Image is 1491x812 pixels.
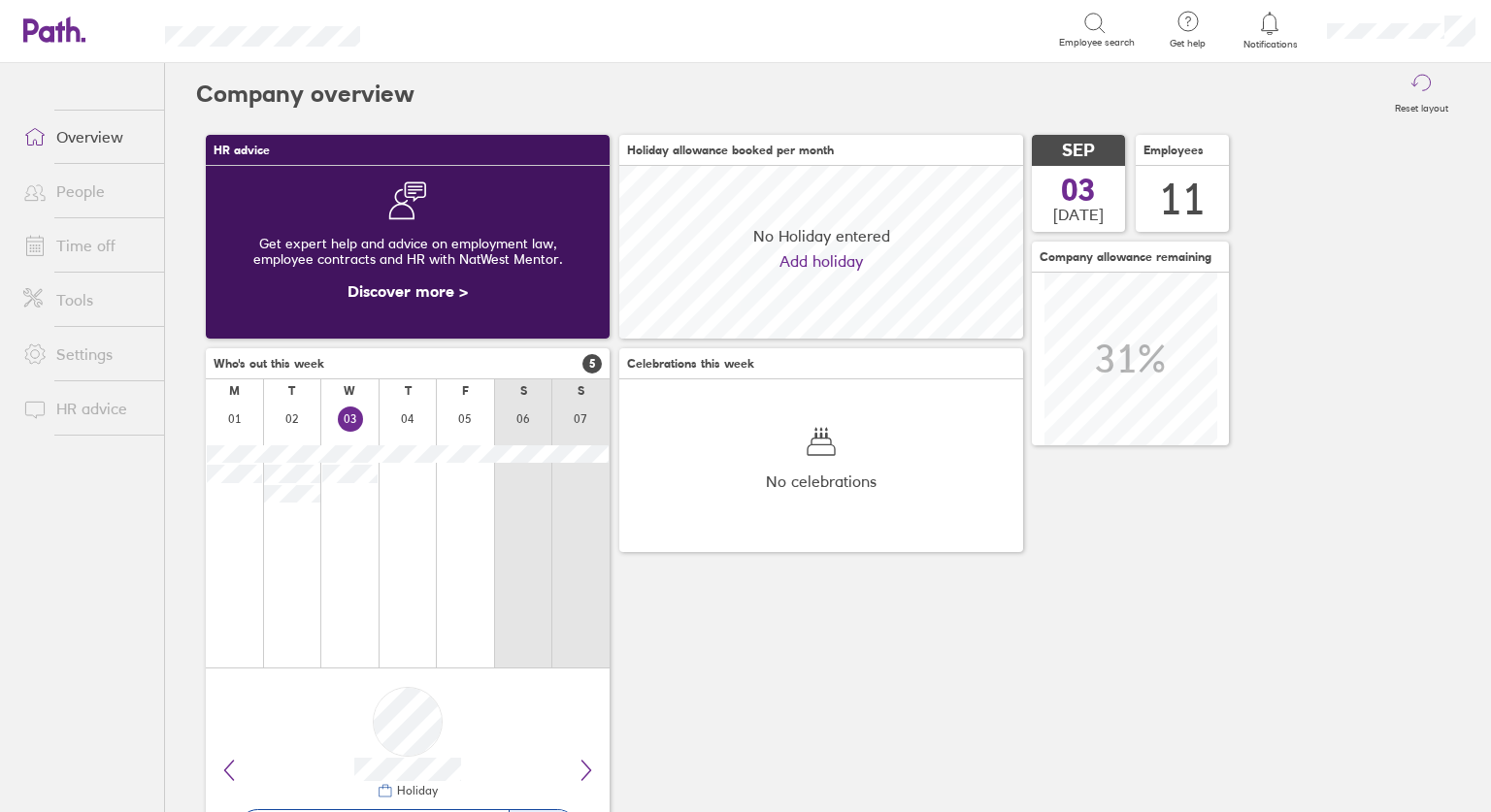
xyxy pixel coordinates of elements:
[1159,175,1206,224] div: 11
[344,384,355,398] div: W
[1053,206,1104,223] span: [DATE]
[753,227,890,244] span: No Holiday entered
[766,472,877,490] span: No celebrations
[413,20,462,38] div: Search
[8,117,164,156] a: Overview
[1239,39,1302,50] span: Notifications
[393,784,438,797] div: Holiday
[214,357,324,371] span: Who's out this week
[1383,63,1460,125] button: Reset layout
[578,384,584,398] div: S
[8,335,164,374] a: Settings
[229,384,240,398] div: M
[1239,10,1302,50] a: Notifications
[779,252,863,270] a: Add holiday
[196,63,414,125] h2: Company overview
[582,354,602,374] span: 5
[405,384,412,398] div: T
[1062,141,1095,161] span: SEP
[520,384,527,398] div: S
[221,220,594,282] div: Get expert help and advice on employment law, employee contracts and HR with NatWest Mentor.
[348,281,468,301] a: Discover more >
[627,357,754,371] span: Celebrations this week
[1059,37,1135,49] span: Employee search
[1383,97,1460,114] label: Reset layout
[288,384,295,398] div: T
[1156,38,1219,49] span: Get help
[8,226,164,265] a: Time off
[1040,250,1211,264] span: Company allowance remaining
[462,384,469,398] div: F
[8,172,164,211] a: People
[8,389,164,428] a: HR advice
[8,280,164,319] a: Tools
[1143,144,1204,157] span: Employees
[627,144,834,157] span: Holiday allowance booked per month
[214,144,270,157] span: HR advice
[1061,175,1096,206] span: 03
